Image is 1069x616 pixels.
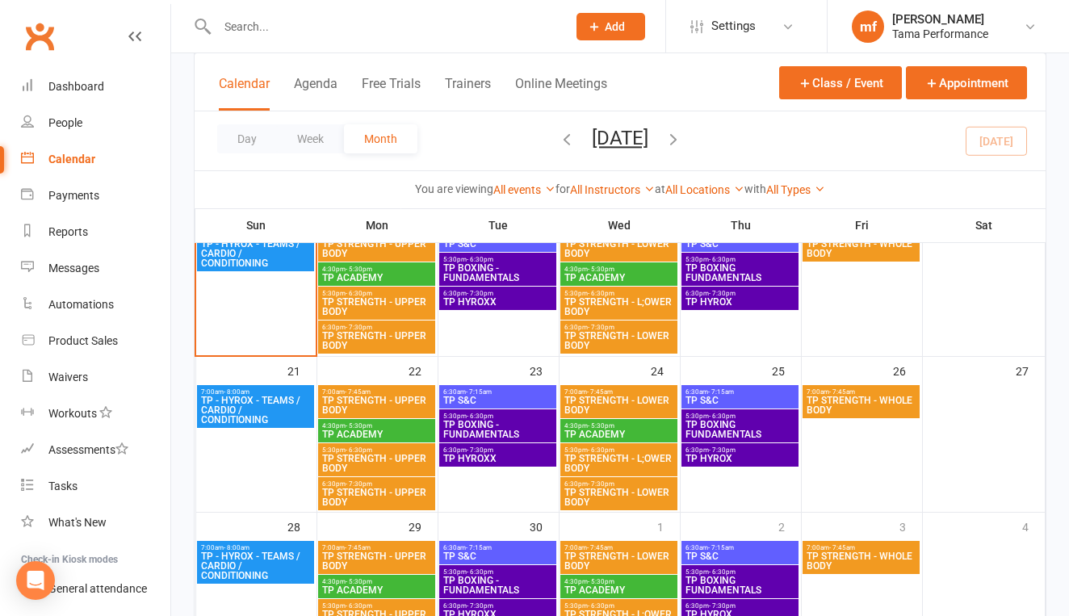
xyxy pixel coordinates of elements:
[564,422,674,430] span: 4:30pm
[321,297,432,316] span: TP STRENGTH - UPPER BODY
[442,297,553,307] span: TP HYROXX
[442,544,553,551] span: 6:30am
[200,544,311,551] span: 7:00am
[493,183,555,196] a: All events
[21,432,170,468] a: Assessments
[212,15,555,38] input: Search...
[564,297,674,316] span: TP STRENGTH - L;OWER BODY
[48,262,99,274] div: Messages
[806,551,916,571] span: TP STRENGTH - WHOLE BODY
[48,334,118,347] div: Product Sales
[685,602,795,610] span: 6:30pm
[708,388,734,396] span: - 7:15am
[744,182,766,195] strong: with
[48,443,128,456] div: Assessments
[467,290,493,297] span: - 7:30pm
[778,513,801,539] div: 2
[467,602,493,610] span: - 7:30pm
[685,576,795,595] span: TP BOXING FUNDAMENTALS
[467,568,493,576] span: - 6:30pm
[442,388,553,396] span: 6:30am
[321,290,432,297] span: 5:30pm
[772,357,801,383] div: 25
[48,480,78,492] div: Tasks
[564,585,674,595] span: TP ACADEMY
[587,388,613,396] span: - 7:45am
[1016,357,1045,383] div: 27
[829,544,855,551] span: - 7:45am
[564,544,674,551] span: 7:00am
[555,182,570,195] strong: for
[48,189,99,202] div: Payments
[766,183,825,196] a: All Types
[564,324,674,331] span: 6:30pm
[48,582,147,595] div: General attendance
[217,124,277,153] button: Day
[321,331,432,350] span: TP STRENGTH - UPPER BODY
[294,76,337,111] button: Agenda
[224,388,249,396] span: - 8:00am
[345,388,371,396] span: - 7:45am
[442,568,553,576] span: 5:30pm
[587,544,613,551] span: - 7:45am
[852,10,884,43] div: mf
[21,359,170,396] a: Waivers
[200,551,311,580] span: TP - HYROX - TEAMS / CARDIO / CONDITIONING
[438,208,559,242] th: Tue
[564,578,674,585] span: 4:30pm
[570,183,655,196] a: All Instructors
[442,446,553,454] span: 6:30pm
[467,256,493,263] span: - 6:30pm
[346,324,372,331] span: - 7:30pm
[21,468,170,505] a: Tasks
[415,182,493,195] strong: You are viewing
[21,505,170,541] a: What's New
[564,454,674,473] span: TP STRENGTH - L;OWER BODY
[287,357,317,383] div: 21
[564,239,674,258] span: TP STRENGTH - LOWER BODY
[564,388,674,396] span: 7:00am
[576,13,645,40] button: Add
[588,446,614,454] span: - 6:30pm
[709,256,736,263] span: - 6:30pm
[409,357,438,383] div: 22
[564,396,674,415] span: TP STRENGTH - LOWER BODY
[709,413,736,420] span: - 6:30pm
[588,602,614,610] span: - 6:30pm
[899,513,922,539] div: 3
[321,585,432,595] span: TP ACADEMY
[48,516,107,529] div: What's New
[321,488,432,507] span: TP STRENGTH - UPPER BODY
[442,290,553,297] span: 6:30pm
[685,420,795,439] span: TP BOXING FUNDAMENTALS
[346,578,372,585] span: - 5:30pm
[21,287,170,323] a: Automations
[564,480,674,488] span: 6:30pm
[685,544,795,551] span: 6:30am
[685,256,795,263] span: 5:30pm
[321,239,432,258] span: TP STRENGTH - UPPER BODY
[200,239,311,268] span: TP - HYROX - TEAMS / CARDIO / CONDITIONING
[685,239,795,249] span: TP S&C
[21,571,170,607] a: General attendance kiosk mode
[21,214,170,250] a: Reports
[709,602,736,610] span: - 7:30pm
[321,446,432,454] span: 5:30pm
[801,208,922,242] th: Fri
[655,182,665,195] strong: at
[200,396,311,425] span: TP - HYROX - TEAMS / CARDIO / CONDITIONING
[779,66,902,99] button: Class / Event
[892,27,988,41] div: Tama Performance
[21,105,170,141] a: People
[605,20,625,33] span: Add
[277,124,344,153] button: Week
[564,602,674,610] span: 5:30pm
[922,208,1046,242] th: Sat
[685,568,795,576] span: 5:30pm
[409,513,438,539] div: 29
[442,396,553,405] span: TP S&C
[685,551,795,561] span: TP S&C
[21,69,170,105] a: Dashboard
[346,266,372,273] span: - 5:30pm
[321,602,432,610] span: 5:30pm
